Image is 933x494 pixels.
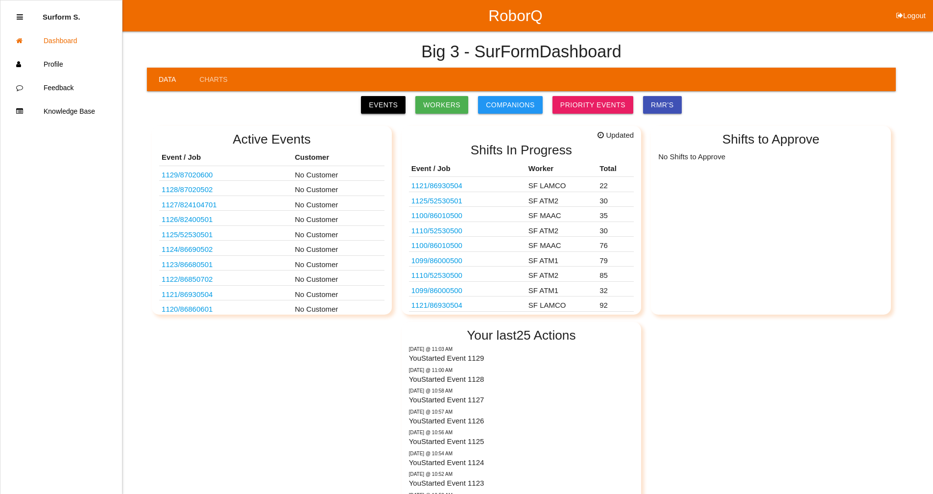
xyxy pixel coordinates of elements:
td: 35 [597,207,634,222]
a: 1099/86000500 [411,286,462,295]
p: Surform Scheduler surform Scheduler [43,5,80,21]
tr: 0CD00020 STELLANTIS LB BEV HALF SHAFT [409,281,634,296]
h2: Active Events [159,132,384,147]
td: SF ATM2 [526,192,597,207]
p: You Started Event 1124 [409,457,634,469]
a: 1121/86930504 [411,181,462,190]
td: 92 [597,296,634,312]
td: D104465 - DEKA BATTERY - MEXICO [159,241,292,256]
td: 85 [597,267,634,282]
a: 1120/86860601 [162,305,213,313]
p: You Started Event 1127 [409,395,634,406]
td: HONDA T90X [159,181,292,196]
th: Worker [526,161,597,177]
p: Wednesday @ 11:00 AM [409,367,634,374]
a: 1129/87020600 [162,171,213,179]
td: 30 [597,192,634,207]
h4: Big 3 - SurForm Dashboard [421,43,622,61]
td: HF55G TN1934 STARTER TRAY [159,300,292,316]
th: Customer [292,149,384,166]
a: 1125/52530501 [411,197,462,205]
a: 1127/824104701 [162,200,217,209]
td: SF ATM2 [526,267,597,282]
td: No Customer [292,271,384,286]
a: 1121/86930504 [162,290,213,298]
td: No Customer [292,255,384,271]
td: SF ATM1 [526,281,597,296]
td: 0CD00022 LB BEV HALF SHAF PACKAGING [409,237,526,252]
td: 76 [597,237,634,252]
a: Events [361,96,406,114]
a: 1122/86850702 [162,275,213,283]
a: Priority Events [552,96,633,114]
a: 1123/86680501 [162,260,213,269]
p: You Started Event 1128 [409,374,634,385]
h2: Your last 25 Actions [409,328,634,343]
td: 0CD00022 LB BEV HALF SHAF PACKAGING [409,311,526,326]
td: HEMI COVER TIMING CHAIN VAC TRAY 0CD86761 [409,192,526,207]
tr: 0CD00022 LB BEV HALF SHAF PACKAGING [409,237,634,252]
a: 1125/52530501 [162,230,213,239]
p: Wednesday @ 10:57 AM [409,408,634,416]
p: No Shifts to Approve [658,149,884,162]
a: Dashboard [0,29,122,52]
a: Data [147,68,188,91]
td: TN1933 HF55M STATOR CORE [409,296,526,312]
td: D1003101R04 - FAURECIA TOP PAD LID [159,196,292,211]
th: Event / Job [159,149,292,166]
td: 0CD00020 STELLANTIS LB BEV HALF SHAFT [409,281,526,296]
a: 1128/87020502 [162,185,213,194]
td: SF MAAC [526,207,597,222]
td: HEMI COVER TIMING CHAIN VAC TRAY 0CD86761 [409,222,526,237]
td: No Customer [292,241,384,256]
tr: 0CD00022 LB BEV HALF SHAF PACKAGING [409,207,634,222]
a: Profile [0,52,122,76]
td: 45 [597,311,634,326]
p: Wednesday @ 10:52 AM [409,470,634,478]
th: Event / Job [409,161,526,177]
span: Updated [598,130,634,141]
th: Total [597,161,634,177]
a: 1124/86690502 [162,245,213,253]
a: 1126/82400501 [162,215,213,223]
h2: Shifts In Progress [409,143,634,157]
td: HF55G TN1934 TRAY [159,271,292,286]
div: Close [17,5,23,29]
td: SF MAAC [526,311,597,326]
td: 30 [597,222,634,237]
td: No Customer [292,285,384,300]
tr: HEMI COVER TIMING CHAIN VAC TRAY 0CD86761 [409,267,634,282]
tr: HEMI COVER TIMING CHAIN VAC TRAY 0CD86761 [409,222,634,237]
p: You Started Event 1125 [409,436,634,447]
td: D1024160 - DEKA BATTERY [159,255,292,271]
p: You Started Event 1123 [409,478,634,489]
td: No Customer [292,196,384,211]
td: 0CD00022 LB BEV HALF SHAF PACKAGING [409,207,526,222]
td: HEMI COVER TIMING CHAIN VAC TRAY 0CD86761 [409,267,526,282]
td: SF ATM2 [526,222,597,237]
td: No Customer [292,211,384,226]
a: Workers [415,96,468,114]
a: 1100/86010500 [411,241,462,249]
p: Wednesday @ 10:56 AM [409,429,634,436]
a: 1110/52530500 [411,226,462,235]
td: No Customer [292,166,384,181]
td: No Customer [292,300,384,316]
a: 1100/86010500 [411,211,462,220]
a: Knowledge Base [0,99,122,123]
td: 79 [597,251,634,267]
td: TN1933 HF55M STATOR CORE [159,285,292,300]
td: SF ATM1 [526,251,597,267]
a: Companions [478,96,543,114]
a: RMR's [643,96,681,114]
a: Feedback [0,76,122,99]
h2: Shifts to Approve [658,132,884,147]
td: SF LAMCO [526,177,597,192]
p: You Started Event 1126 [409,416,634,427]
tr: HEMI COVER TIMING CHAIN VAC TRAY 0CD86761 [409,192,634,207]
td: HEMI COVER TIMING CHAIN VAC TRAY 0CD86761 [159,225,292,241]
tr: TN1933 HF55M STATOR CORE [409,296,634,312]
td: SF MAAC [526,237,597,252]
p: Wednesday @ 10:54 AM [409,450,634,457]
tr: TN1933 HF55M STATOR CORE [409,177,634,192]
